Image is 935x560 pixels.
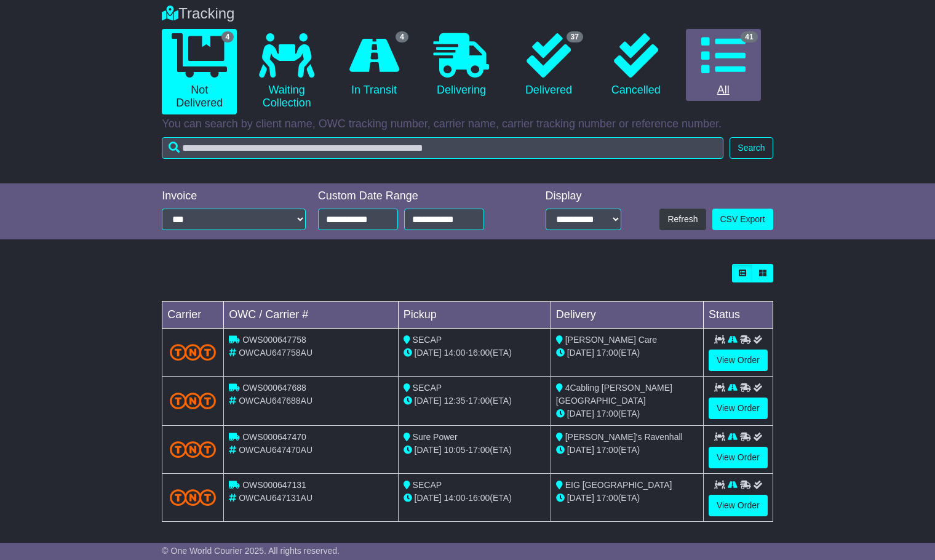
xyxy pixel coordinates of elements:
[741,31,757,42] span: 41
[468,348,490,358] span: 16:00
[162,190,305,203] div: Invoice
[413,383,442,393] span: SECAP
[565,432,683,442] span: [PERSON_NAME]'s Ravenhall
[567,493,594,503] span: [DATE]
[565,335,657,345] span: [PERSON_NAME] Care
[239,348,312,358] span: OWCAU647758AU
[597,409,618,418] span: 17:00
[170,441,216,458] img: TNT_Domestic.png
[551,302,703,329] td: Delivery
[597,493,618,503] span: 17:00
[444,396,466,406] span: 12:35
[567,409,594,418] span: [DATE]
[170,489,216,506] img: TNT_Domestic.png
[703,302,773,329] td: Status
[556,492,698,505] div: (ETA)
[659,209,706,230] button: Refresh
[242,335,306,345] span: OWS000647758
[709,350,768,371] a: View Order
[162,118,773,131] p: You can search by client name, OWC tracking number, carrier name, carrier tracking number or refe...
[415,348,442,358] span: [DATE]
[404,444,546,457] div: - (ETA)
[444,348,466,358] span: 14:00
[396,31,408,42] span: 4
[162,29,237,114] a: 4 Not Delivered
[597,348,618,358] span: 17:00
[415,445,442,455] span: [DATE]
[221,31,234,42] span: 4
[709,398,768,419] a: View Order
[511,29,586,102] a: 37 Delivered
[546,190,622,203] div: Display
[239,396,312,406] span: OWCAU647688AU
[444,445,466,455] span: 10:05
[156,5,779,23] div: Tracking
[468,493,490,503] span: 16:00
[712,209,773,230] a: CSV Export
[567,445,594,455] span: [DATE]
[242,383,306,393] span: OWS000647688
[415,396,442,406] span: [DATE]
[404,394,546,407] div: - (ETA)
[318,190,514,203] div: Custom Date Range
[224,302,398,329] td: OWC / Carrier #
[162,546,340,556] span: © One World Courier 2025. All rights reserved.
[556,346,698,359] div: (ETA)
[565,480,672,490] span: EIG [GEOGRAPHIC_DATA]
[398,302,551,329] td: Pickup
[170,344,216,361] img: TNT_Domestic.png
[242,432,306,442] span: OWS000647470
[162,302,224,329] td: Carrier
[413,335,442,345] span: SECAP
[415,493,442,503] span: [DATE]
[556,444,698,457] div: (ETA)
[567,348,594,358] span: [DATE]
[686,29,761,102] a: 41 All
[249,29,324,114] a: Waiting Collection
[468,396,490,406] span: 17:00
[239,445,312,455] span: OWCAU647470AU
[413,480,442,490] span: SECAP
[404,346,546,359] div: - (ETA)
[709,495,768,516] a: View Order
[242,480,306,490] span: OWS000647131
[468,445,490,455] span: 17:00
[336,29,412,102] a: 4 In Transit
[556,383,672,406] span: 4Cabling [PERSON_NAME][GEOGRAPHIC_DATA]
[424,29,499,102] a: Delivering
[599,29,674,102] a: Cancelled
[567,31,583,42] span: 37
[413,432,458,442] span: Sure Power
[709,447,768,468] a: View Order
[170,393,216,409] img: TNT_Domestic.png
[444,493,466,503] span: 14:00
[239,493,312,503] span: OWCAU647131AU
[404,492,546,505] div: - (ETA)
[597,445,618,455] span: 17:00
[730,137,773,159] button: Search
[556,407,698,420] div: (ETA)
